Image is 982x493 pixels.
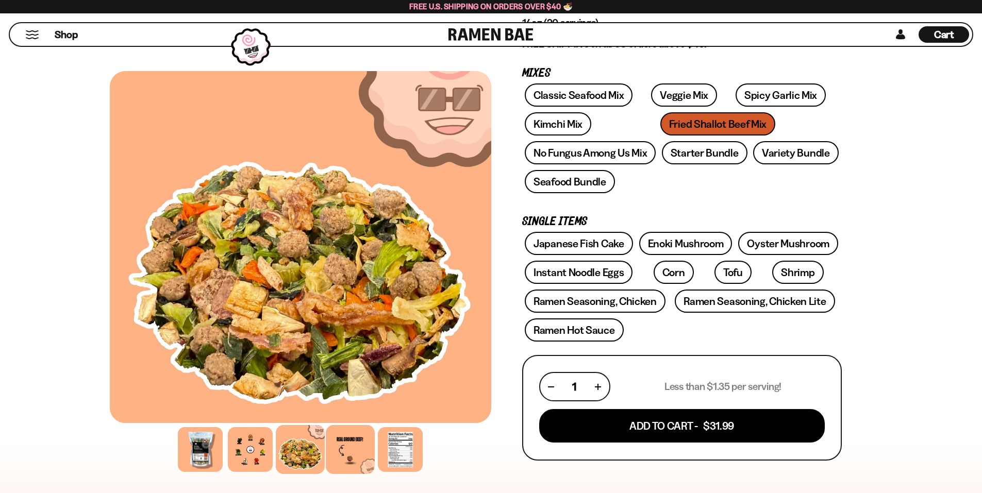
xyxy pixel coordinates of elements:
[639,232,733,255] a: Enoki Mushroom
[522,217,842,227] p: Single Items
[55,28,78,42] span: Shop
[664,380,781,393] p: Less than $1.35 per serving!
[525,170,615,193] a: Seafood Bundle
[772,261,823,284] a: Shrimp
[55,26,78,43] a: Shop
[675,290,835,313] a: Ramen Seasoning, Chicken Lite
[572,380,576,393] span: 1
[654,261,694,284] a: Corn
[525,232,633,255] a: Japanese Fish Cake
[934,28,954,41] span: Cart
[651,83,717,107] a: Veggie Mix
[525,112,591,135] a: Kimchi Mix
[522,69,842,78] p: Mixes
[409,2,573,11] span: Free U.S. Shipping on Orders over $40 🍜
[539,409,825,443] button: Add To Cart - $31.99
[736,83,826,107] a: Spicy Garlic Mix
[525,318,624,342] a: Ramen Hot Sauce
[738,232,838,255] a: Oyster Mushroom
[525,141,656,164] a: No Fungus Among Us Mix
[919,23,969,46] div: Cart
[525,83,633,107] a: Classic Seafood Mix
[25,30,39,39] button: Mobile Menu Trigger
[753,141,839,164] a: Variety Bundle
[525,261,633,284] a: Instant Noodle Eggs
[662,141,747,164] a: Starter Bundle
[714,261,752,284] a: Tofu
[525,290,665,313] a: Ramen Seasoning, Chicken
